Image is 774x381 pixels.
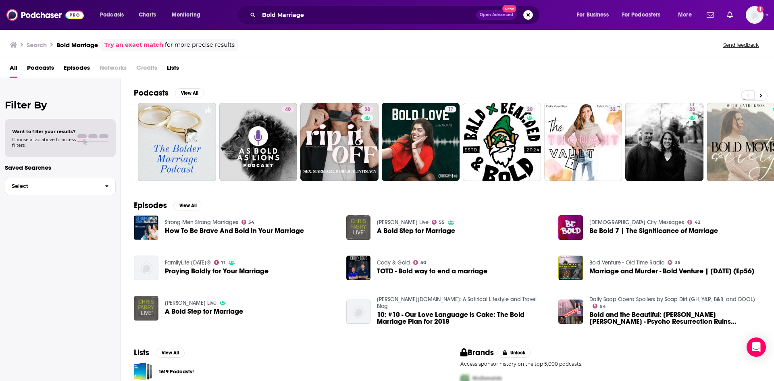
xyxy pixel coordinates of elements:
[134,348,149,358] h2: Lists
[134,296,158,321] a: A Bold Step for Marriage
[377,227,455,234] a: A Bold Step for Marriage
[221,261,225,264] span: 71
[463,103,541,181] a: 20
[377,296,537,310] a: Byars.Life: A Satirical Lifestyle and Travel Blog
[757,6,764,12] svg: Add a profile image
[747,337,766,357] div: Open Intercom Messenger
[346,215,371,240] a: A Bold Step for Marriage
[133,8,161,21] a: Charts
[5,164,116,171] p: Saved Searches
[445,106,456,112] a: 17
[134,256,158,280] img: Praying Boldly for Your Marriage
[282,106,294,112] a: 40
[377,311,549,325] a: 10: #10 - Our Love Language is Cake: The Bold Marriage Plan for 2018
[497,348,531,358] button: Unlock
[94,8,134,21] button: open menu
[64,61,90,78] a: Episodes
[558,256,583,280] img: Marriage and Murder - Bold Venture | 04/14/1952 (Ep56)
[746,6,764,24] span: Logged in as Lydia_Gustafson
[214,260,226,265] a: 71
[476,10,517,20] button: Open AdvancedNew
[300,103,379,181] a: 38
[703,8,717,22] a: Show notifications dropdown
[136,61,157,78] span: Credits
[10,61,17,78] a: All
[668,260,680,265] a: 35
[134,215,158,240] img: How To Be Brave And Bold In Your Marriage
[134,88,204,98] a: PodcastsView All
[134,200,202,210] a: EpisodesView All
[577,9,609,21] span: For Business
[589,227,718,234] a: Be Bold 7 | The Significance of Marriage
[746,6,764,24] img: User Profile
[689,106,695,114] span: 28
[377,259,410,266] a: Cody & Gold
[571,8,619,21] button: open menu
[165,219,238,226] a: Strong Men Strong Marriages
[165,300,216,306] a: Chris Fabry Live
[672,8,702,21] button: open menu
[432,220,445,225] a: 55
[364,106,370,114] span: 38
[244,6,547,24] div: Search podcasts, credits, & more...
[5,177,116,195] button: Select
[134,88,169,98] h2: Podcasts
[622,9,661,21] span: For Podcasters
[134,200,167,210] h2: Episodes
[480,13,513,17] span: Open Advanced
[589,219,684,226] a: Gospel City Messages
[460,348,494,358] h2: Brands
[610,106,616,114] span: 32
[589,296,755,303] a: Daily Soap Opera Spoilers by Soap Dirt (GH, Y&R, B&B, and DOOL)
[724,8,736,22] a: Show notifications dropdown
[165,268,268,275] a: Praying Boldly for Your Marriage
[346,256,371,280] img: TOTD - Bold way to end a marriage
[589,311,761,325] span: Bold and the Beautiful: [PERSON_NAME] [PERSON_NAME] - Psycho Resurrection Ruins Marriage? #boldan...
[439,221,445,224] span: 55
[27,41,47,49] h3: Search
[12,129,76,134] span: Want to filter your results?
[377,268,487,275] a: TOTD - Bold way to end a marriage
[134,362,152,381] a: 1619 Podcasts!
[420,261,426,264] span: 50
[259,8,476,21] input: Search podcasts, credits, & more...
[167,61,179,78] a: Lists
[607,106,619,112] a: 32
[502,5,517,12] span: New
[686,106,698,112] a: 28
[600,305,606,308] span: 54
[589,268,755,275] a: Marriage and Murder - Bold Venture | 04/14/1952 (Ep56)
[134,348,185,358] a: ListsView All
[166,8,211,21] button: open menu
[27,61,54,78] a: Podcasts
[544,103,622,181] a: 32
[413,260,426,265] a: 50
[527,106,533,114] span: 20
[558,300,583,324] a: Bold and the Beautiful: Steffy Kisses Liam - Psycho Resurrection Ruins Marriage? #boldandbeautiful
[617,8,672,21] button: open menu
[285,106,291,114] span: 40
[172,9,200,21] span: Monitoring
[165,308,243,315] a: A Bold Step for Marriage
[361,106,373,112] a: 38
[165,227,304,234] a: How To Be Brave And Bold In Your Marriage
[625,103,703,181] a: 28
[558,215,583,240] img: Be Bold 7 | The Significance of Marriage
[382,103,460,181] a: 17
[6,7,84,23] img: Podchaser - Follow, Share and Rate Podcasts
